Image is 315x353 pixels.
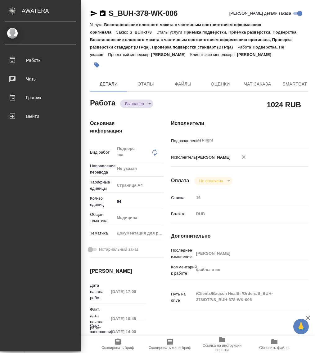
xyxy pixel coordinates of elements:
[90,10,97,17] button: Скопировать ссылку для ЯМессенджера
[109,327,146,336] input: Пустое поле
[109,314,146,323] input: Пустое поле
[151,52,190,57] p: [PERSON_NAME]
[90,179,115,192] p: Тарифные единицы
[90,306,109,331] p: Факт. дата начала работ
[197,178,225,183] button: Не оплачена
[109,287,146,296] input: Пустое поле
[237,52,276,57] p: [PERSON_NAME]
[171,120,308,127] h4: Исполнители
[2,90,79,105] a: График
[131,80,161,88] span: Этапы
[90,22,104,27] p: Услуга
[267,99,301,110] h2: 1024 RUB
[144,336,196,353] button: Скопировать мини-бриф
[90,120,146,135] h4: Основная информация
[171,247,194,260] p: Последнее изменение
[101,346,134,350] span: Скопировать бриф
[171,211,194,217] p: Валюта
[259,346,289,350] span: Обновить файлы
[90,211,115,224] p: Общая тематика
[109,9,178,17] a: S_BUH-378-WK-006
[248,336,300,353] button: Обновить файлы
[90,267,146,275] h4: [PERSON_NAME]
[5,56,76,65] div: Работы
[123,101,146,106] button: Выполнен
[229,10,291,16] span: [PERSON_NAME] детали заказа
[90,230,115,236] p: Тематика
[90,195,115,208] p: Кол-во единиц
[5,93,76,102] div: График
[280,80,310,88] span: SmartCat
[196,336,248,353] button: Ссылка на инструкции верстки
[2,109,79,124] a: Выйти
[22,5,81,17] div: AWATERA
[115,228,171,239] div: Документация для рег. органов
[2,71,79,87] a: Чаты
[200,343,245,352] span: Ссылка на инструкции верстки
[194,209,297,219] div: RUB
[5,74,76,84] div: Чаты
[99,246,138,253] span: Нотариальный заказ
[92,336,144,353] button: Скопировать бриф
[120,100,153,108] div: Выполнен
[171,154,194,160] p: Исполнитель
[293,319,309,334] button: 🙏
[205,80,235,88] span: Оценки
[90,97,115,108] h2: Работа
[90,163,115,175] p: Направление перевода
[90,149,115,156] p: Вид работ
[99,10,106,17] button: Скопировать ссылку
[115,180,171,191] div: Страница А4
[171,177,189,184] h4: Оплата
[90,22,261,35] p: Восстановление сложного макета с частичным соответствием оформлению оригинала
[243,80,272,88] span: Чат заказа
[296,320,306,333] span: 🙏
[115,212,171,223] div: Медицина
[194,193,297,202] input: Пустое поле
[194,154,231,160] p: [PERSON_NAME]
[149,346,191,350] span: Скопировать мини-бриф
[168,80,198,88] span: Файлы
[171,138,194,144] p: Подразделение
[171,264,194,276] p: Комментарий к работе
[237,45,253,49] p: Работа
[194,177,232,185] div: Выполнен
[90,323,109,341] p: Срок завершения работ
[194,264,297,275] textarea: файлы в ин
[171,195,194,201] p: Ставка
[194,249,297,258] input: Пустое поле
[5,112,76,121] div: Выйти
[108,52,151,57] p: Проектный менеджер
[171,232,308,240] h4: Дополнительно
[171,291,194,304] p: Путь на drive
[156,30,184,35] p: Этапы услуги
[115,197,164,206] input: ✎ Введи что-нибудь
[94,80,124,88] span: Детали
[90,58,104,72] button: Добавить тэг
[2,53,79,68] a: Работы
[237,150,250,164] button: Удалить исполнителя
[90,30,298,49] p: Приемка подверстки, Приемка разверстки, Подверстка, Восстановление сложного макета с частичным со...
[130,30,156,35] p: S_BUH-378
[194,288,297,305] textarea: /Clients/Bausch Health /Orders/S_BUH-378/DTP/S_BUH-378-WK-006
[190,52,237,57] p: Клиентские менеджеры
[116,30,129,35] p: Заказ:
[90,282,109,301] p: Дата начала работ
